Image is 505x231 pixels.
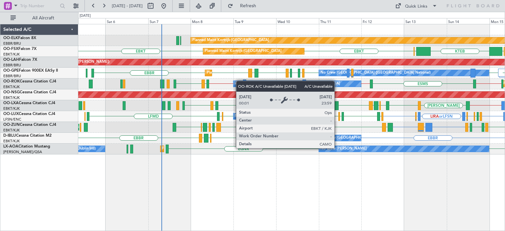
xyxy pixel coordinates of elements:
div: Planned Maint Kortrijk-[GEOGRAPHIC_DATA] [192,35,269,45]
a: OO-ROKCessna Citation CJ4 [3,80,56,83]
span: OO-NSG [3,90,20,94]
div: Wed 10 [276,18,319,24]
div: Planned Maint Kortrijk-[GEOGRAPHIC_DATA] [205,46,281,56]
a: EBKT/KJK [3,84,20,89]
a: EBBR/BRU [3,63,21,68]
a: OO-FSXFalcon 7X [3,47,36,51]
div: No Crew [PERSON_NAME] [321,144,367,154]
a: EBKT/KJK [3,95,20,100]
span: Refresh [234,4,262,8]
div: Fri 12 [361,18,404,24]
div: Tue 9 [233,18,276,24]
span: OO-ELK [3,36,18,40]
a: OO-GPEFalcon 900EX EASy II [3,69,58,73]
a: OO-LAHFalcon 7X [3,58,37,62]
a: D-IBLUCessna Citation M2 [3,134,52,138]
button: Refresh [225,1,264,11]
a: LFSN/ENC [3,117,21,122]
div: No Crew [GEOGRAPHIC_DATA] ([GEOGRAPHIC_DATA] National) [321,68,431,78]
div: [DATE] [80,13,91,19]
a: EBBR/BRU [3,41,21,46]
div: Sat 13 [404,18,447,24]
span: D-IBLU [3,134,16,138]
div: Quick Links [405,3,427,10]
a: EBKT/KJK [3,106,20,111]
div: Planned Maint [GEOGRAPHIC_DATA] ([GEOGRAPHIC_DATA] National) [264,101,383,110]
div: Sun 14 [447,18,490,24]
span: LX-AOA [3,145,18,149]
div: Sun 7 [148,18,191,24]
div: No Crew [GEOGRAPHIC_DATA] ([GEOGRAPHIC_DATA] National) [321,133,431,143]
div: Planned Maint [GEOGRAPHIC_DATA] ([GEOGRAPHIC_DATA]) [162,144,266,154]
input: Trip Number [20,1,58,11]
button: Quick Links [392,1,441,11]
a: OO-ELKFalcon 8X [3,36,36,40]
div: Sat 6 [106,18,148,24]
span: OO-ROK [3,80,20,83]
a: OO-LUXCessna Citation CJ4 [3,112,55,116]
div: No Crew Nancy (Essey) [235,111,274,121]
span: OO-LAH [3,58,19,62]
span: [DATE] - [DATE] [112,3,143,9]
span: OO-FSX [3,47,18,51]
button: All Aircraft [7,13,71,23]
span: OO-GPE [3,69,19,73]
div: Thu 11 [319,18,362,24]
span: OO-LXA [3,101,19,105]
div: Fri 5 [63,18,106,24]
a: [PERSON_NAME]/QSA [3,150,42,154]
a: EBBR/BRU [3,74,21,79]
span: OO-LUX [3,112,19,116]
div: A/C Unavailable [GEOGRAPHIC_DATA]-[GEOGRAPHIC_DATA] [235,79,340,89]
a: EBKT/KJK [3,52,20,57]
div: Mon 8 [191,18,233,24]
span: OO-ZUN [3,123,20,127]
a: OO-ZUNCessna Citation CJ4 [3,123,56,127]
a: OO-LXACessna Citation CJ4 [3,101,55,105]
a: LX-AOACitation Mustang [3,145,50,149]
a: EBKT/KJK [3,139,20,144]
a: EBKT/KJK [3,128,20,133]
span: All Aircraft [17,16,69,20]
div: Planned Maint [GEOGRAPHIC_DATA] ([GEOGRAPHIC_DATA] National) [207,68,326,78]
a: OO-NSGCessna Citation CJ4 [3,90,56,94]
